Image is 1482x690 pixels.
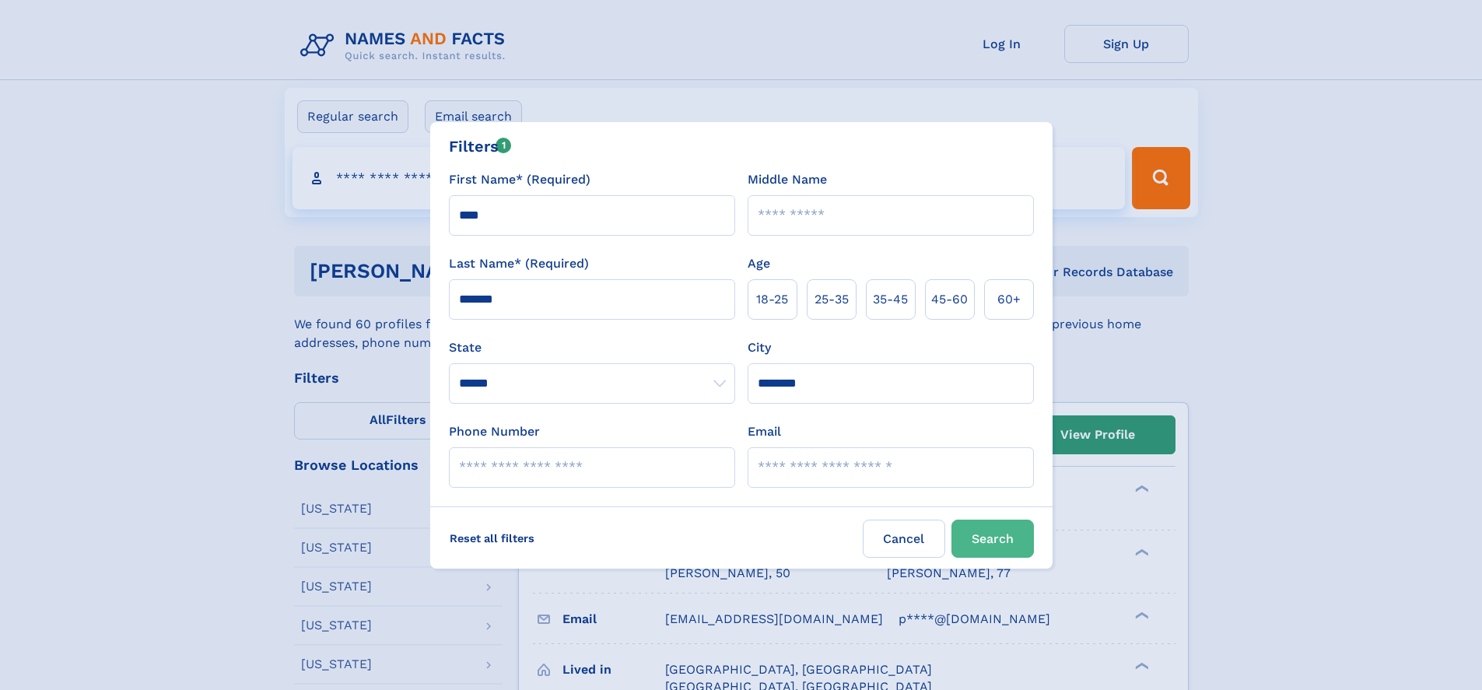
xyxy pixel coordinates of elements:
[449,135,512,158] div: Filters
[449,254,589,273] label: Last Name* (Required)
[748,422,781,441] label: Email
[815,290,849,309] span: 25‑35
[873,290,908,309] span: 35‑45
[748,254,770,273] label: Age
[449,338,735,357] label: State
[440,520,545,557] label: Reset all filters
[863,520,945,558] label: Cancel
[756,290,788,309] span: 18‑25
[449,170,590,189] label: First Name* (Required)
[997,290,1021,309] span: 60+
[748,338,771,357] label: City
[449,422,540,441] label: Phone Number
[931,290,968,309] span: 45‑60
[951,520,1034,558] button: Search
[748,170,827,189] label: Middle Name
